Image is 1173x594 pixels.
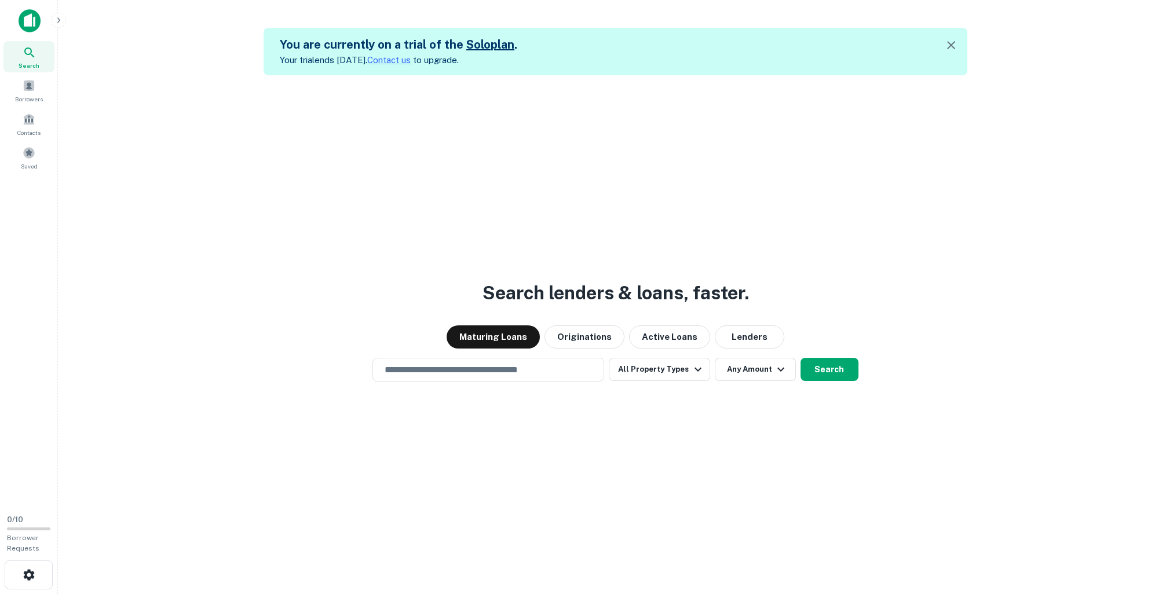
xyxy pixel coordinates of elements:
button: Search [801,358,858,381]
button: Maturing Loans [447,325,540,349]
a: Search [3,41,54,72]
span: 0 / 10 [7,515,23,524]
a: Contacts [3,108,54,140]
h5: You are currently on a trial of the . [280,36,517,53]
button: Lenders [715,325,784,349]
button: Originations [545,325,624,349]
span: Borrowers [15,94,43,104]
p: Your trial ends [DATE]. to upgrade. [280,53,517,67]
a: Contact us [367,55,411,65]
span: Borrower Requests [7,534,39,552]
button: Active Loans [629,325,710,349]
button: All Property Types [609,358,710,381]
h3: Search lenders & loans, faster. [483,279,749,307]
a: Borrowers [3,75,54,106]
span: Saved [21,162,38,171]
a: Saved [3,142,54,173]
iframe: Chat Widget [1115,501,1173,557]
button: Any Amount [715,358,796,381]
span: Search [19,61,39,70]
img: capitalize-icon.png [19,9,41,32]
span: Contacts [17,128,41,137]
a: Soloplan [466,38,514,52]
